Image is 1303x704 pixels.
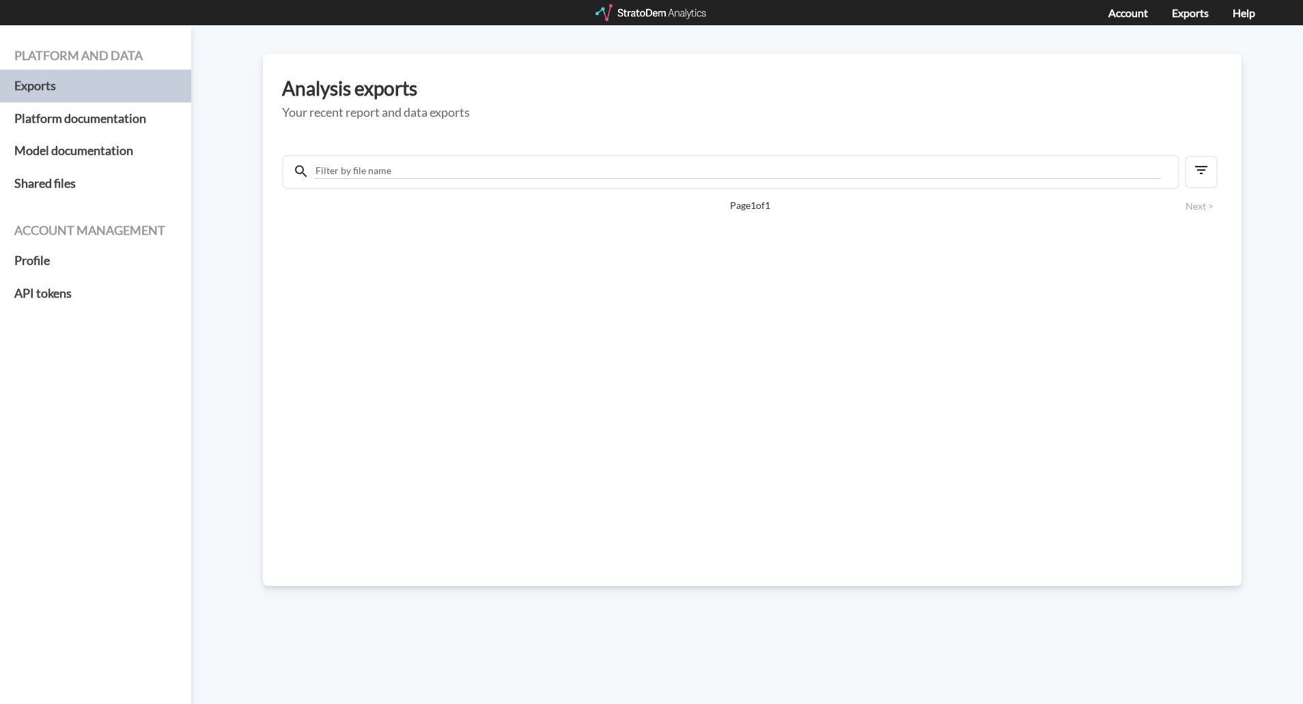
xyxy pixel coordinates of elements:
button: Next > [1181,199,1218,214]
h3: Analysis exports [282,78,1222,99]
input: Filter by file name [314,163,1161,179]
a: Help [1233,6,1255,19]
a: API tokens [14,277,177,310]
a: Exports [14,70,177,102]
a: Exports [1172,6,1209,19]
h4: Platform and data [14,49,177,63]
span: Page 1 of 1 [330,199,1170,212]
h5: Your recent report and data exports [282,106,1222,119]
a: Shared files [14,167,177,200]
h4: Account management [14,224,177,238]
a: Platform documentation [14,102,177,135]
a: Model documentation [14,135,177,167]
a: Profile [14,244,177,277]
a: Account [1108,6,1148,19]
